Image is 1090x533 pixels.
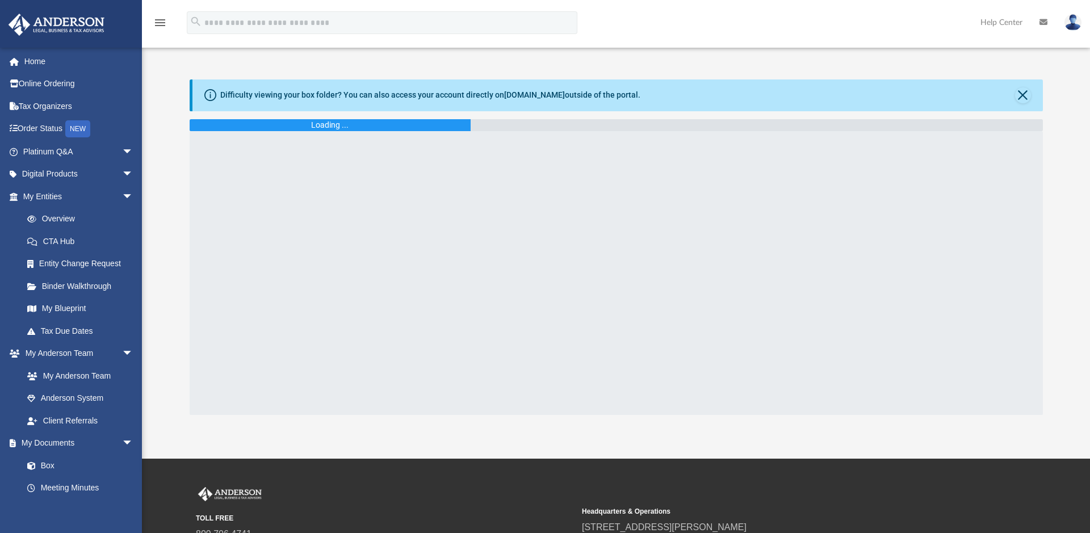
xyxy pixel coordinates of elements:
a: menu [153,22,167,30]
div: Loading ... [311,119,349,131]
div: Difficulty viewing your box folder? You can also access your account directly on outside of the p... [220,89,640,101]
img: Anderson Advisors Platinum Portal [5,14,108,36]
a: My Anderson Team [16,364,139,387]
small: TOLL FREE [196,513,574,523]
a: Entity Change Request [16,253,150,275]
span: arrow_drop_down [122,432,145,455]
a: My Anderson Teamarrow_drop_down [8,342,145,365]
a: Tax Organizers [8,95,150,117]
img: Anderson Advisors Platinum Portal [196,487,264,502]
span: arrow_drop_down [122,140,145,163]
a: Order StatusNEW [8,117,150,141]
a: Anderson System [16,387,145,410]
a: Digital Productsarrow_drop_down [8,163,150,186]
a: [STREET_ADDRESS][PERSON_NAME] [582,522,747,532]
a: My Entitiesarrow_drop_down [8,185,150,208]
a: Home [8,50,150,73]
a: Tax Due Dates [16,320,150,342]
a: CTA Hub [16,230,150,253]
i: search [190,15,202,28]
span: arrow_drop_down [122,342,145,366]
a: Binder Walkthrough [16,275,150,297]
i: menu [153,16,167,30]
a: Meeting Minutes [16,477,145,500]
img: User Pic [1064,14,1081,31]
a: Platinum Q&Aarrow_drop_down [8,140,150,163]
a: Overview [16,208,150,230]
small: Headquarters & Operations [582,506,960,517]
a: My Blueprint [16,297,145,320]
div: NEW [65,120,90,137]
button: Close [1015,87,1031,103]
span: arrow_drop_down [122,185,145,208]
a: Online Ordering [8,73,150,95]
a: Client Referrals [16,409,145,432]
span: arrow_drop_down [122,163,145,186]
a: [DOMAIN_NAME] [504,90,565,99]
a: My Documentsarrow_drop_down [8,432,145,455]
a: Box [16,454,139,477]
